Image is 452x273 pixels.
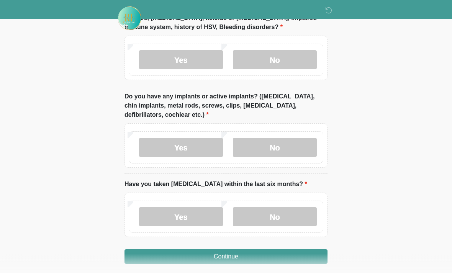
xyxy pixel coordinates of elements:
img: Rehydrate Aesthetics & Wellness Logo [117,6,142,31]
label: Have you taken [MEDICAL_DATA] within the last six months? [124,180,307,189]
label: Yes [139,208,223,227]
label: No [233,51,317,70]
label: No [233,138,317,157]
label: Yes [139,138,223,157]
label: No [233,208,317,227]
button: Continue [124,250,328,264]
label: Do you have any implants or active implants? ([MEDICAL_DATA], chin implants, metal rods, screws, ... [124,92,328,120]
label: Yes [139,51,223,70]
